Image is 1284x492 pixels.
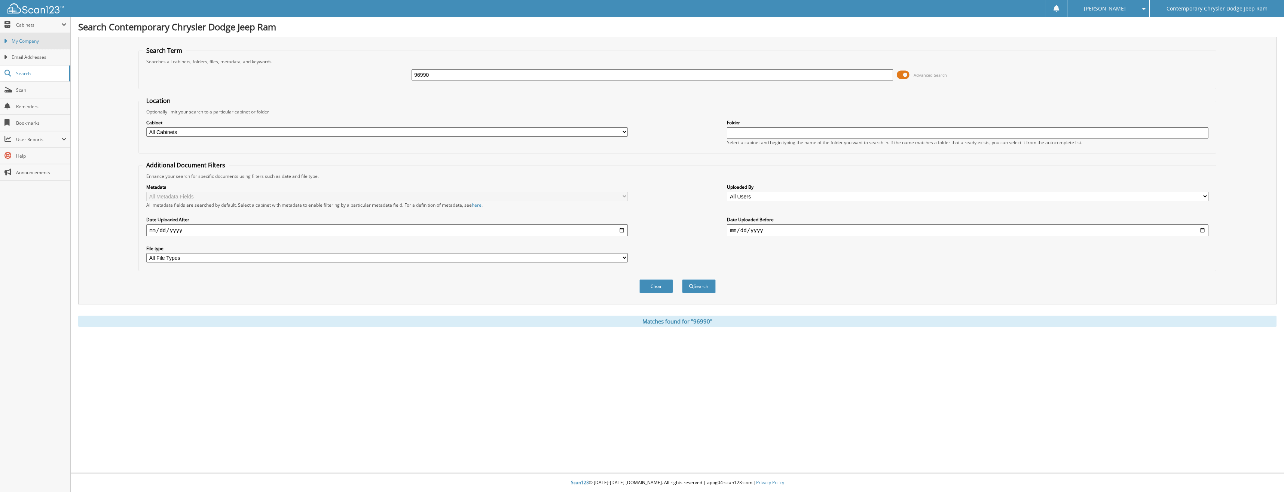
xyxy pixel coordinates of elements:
[143,46,186,55] legend: Search Term
[146,202,627,208] div: All metadata fields are searched by default. Select a cabinet with metadata to enable filtering b...
[727,184,1208,190] label: Uploaded By
[1247,456,1284,492] iframe: Chat Widget
[12,38,67,45] span: My Company
[78,316,1277,327] div: Matches found for "96990"
[71,474,1284,492] div: © [DATE]-[DATE] [DOMAIN_NAME]. All rights reserved | appg04-scan123-com |
[146,184,627,190] label: Metadata
[143,173,1212,179] div: Enhance your search for specific documents using filters such as date and file type.
[16,169,67,176] span: Announcements
[1167,6,1268,11] span: Contemporary Chrysler Dodge Jeep Ram
[143,109,1212,115] div: Optionally limit your search to a particular cabinet or folder
[12,54,67,61] span: Email Addresses
[756,479,784,486] a: Privacy Policy
[146,245,627,252] label: File type
[16,87,67,93] span: Scan
[1084,6,1126,11] span: [PERSON_NAME]
[727,139,1208,146] div: Select a cabinet and begin typing the name of the folder you want to search in. If the name match...
[16,22,61,28] span: Cabinets
[571,479,589,486] span: Scan123
[143,58,1212,65] div: Searches all cabinets, folders, files, metadata, and keywords
[16,70,65,77] span: Search
[143,161,229,169] legend: Additional Document Filters
[727,216,1208,223] label: Date Uploaded Before
[16,153,67,159] span: Help
[146,216,627,223] label: Date Uploaded After
[472,202,481,208] a: here
[16,136,61,143] span: User Reports
[16,103,67,110] span: Reminders
[143,97,174,105] legend: Location
[639,279,673,293] button: Clear
[146,224,627,236] input: start
[16,120,67,126] span: Bookmarks
[727,119,1208,126] label: Folder
[146,119,627,126] label: Cabinet
[914,72,947,78] span: Advanced Search
[682,279,716,293] button: Search
[7,3,64,13] img: scan123-logo-white.svg
[78,21,1277,33] h1: Search Contemporary Chrysler Dodge Jeep Ram
[727,224,1208,236] input: end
